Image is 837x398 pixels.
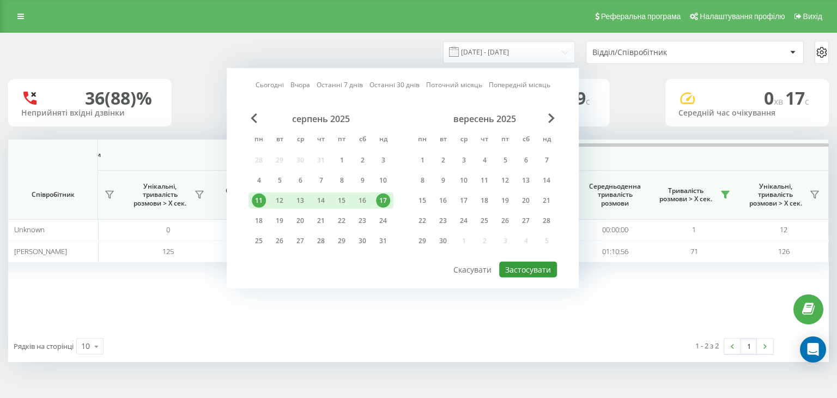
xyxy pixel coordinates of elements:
div: 18 [252,214,266,228]
div: вт 26 серп 2025 р. [269,233,290,249]
div: пт 26 вер 2025 р. [495,213,515,229]
span: 17 [785,86,809,110]
div: сб 9 серп 2025 р. [352,172,373,189]
div: пн 18 серп 2025 р. [248,213,269,229]
div: вт 23 вер 2025 р. [433,213,453,229]
div: ср 17 вер 2025 р. [453,192,474,209]
div: нд 10 серп 2025 р. [373,172,393,189]
div: пт 15 серп 2025 р. [331,192,352,209]
a: 1 [741,339,757,354]
td: 00:00:00 [213,219,281,240]
div: сб 6 вер 2025 р. [515,152,536,168]
div: 1 [335,153,349,167]
div: нд 17 серп 2025 р. [373,192,393,209]
div: нд 14 вер 2025 р. [536,172,557,189]
div: 36 (88)% [85,88,152,108]
div: 5 [498,153,512,167]
div: 7 [539,153,554,167]
div: 1 - 2 з 2 [695,340,719,351]
div: ср 6 серп 2025 р. [290,172,311,189]
div: пт 22 серп 2025 р. [331,213,352,229]
abbr: четвер [313,132,329,148]
div: пн 25 серп 2025 р. [248,233,269,249]
a: Сьогодні [256,80,284,90]
div: сб 2 серп 2025 р. [352,152,373,168]
abbr: неділя [375,132,391,148]
div: 2 [436,153,450,167]
div: 6 [519,153,533,167]
div: 26 [272,234,287,248]
span: хв [774,95,785,107]
div: 19 [498,194,512,208]
div: сб 23 серп 2025 р. [352,213,373,229]
div: ср 3 вер 2025 р. [453,152,474,168]
div: чт 4 вер 2025 р. [474,152,495,168]
div: вересень 2025 [412,113,557,124]
div: сб 16 серп 2025 р. [352,192,373,209]
div: пт 19 вер 2025 р. [495,192,515,209]
div: пт 29 серп 2025 р. [331,233,352,249]
span: Унікальні, тривалість розмови > Х сек. [744,182,806,208]
div: 8 [335,173,349,188]
div: 14 [539,173,554,188]
abbr: середа [456,132,472,148]
div: 10 [376,173,390,188]
abbr: вівторок [435,132,451,148]
div: пн 22 вер 2025 р. [412,213,433,229]
a: Останні 7 днів [317,80,363,90]
div: нд 3 серп 2025 р. [373,152,393,168]
span: 0 [166,225,170,234]
div: вт 5 серп 2025 р. [269,172,290,189]
div: серпень 2025 [248,113,393,124]
div: 24 [376,214,390,228]
div: 3 [457,153,471,167]
div: 30 [355,234,369,248]
div: пт 1 серп 2025 р. [331,152,352,168]
div: 30 [436,234,450,248]
div: 22 [335,214,349,228]
div: 14 [314,194,328,208]
div: сб 13 вер 2025 р. [515,172,536,189]
button: Застосувати [499,262,557,278]
div: чт 25 вер 2025 р. [474,213,495,229]
span: Середньоденна тривалість розмови [589,182,641,208]
div: 28 [314,234,328,248]
div: вт 2 вер 2025 р. [433,152,453,168]
div: вт 30 вер 2025 р. [433,233,453,249]
div: нд 28 вер 2025 р. [536,213,557,229]
div: 29 [335,234,349,248]
div: пн 11 серп 2025 р. [248,192,269,209]
div: 23 [436,214,450,228]
div: ср 24 вер 2025 р. [453,213,474,229]
td: 00:00:16 [213,240,281,262]
div: пн 15 вер 2025 р. [412,192,433,209]
div: 22 [415,214,429,228]
div: ср 13 серп 2025 р. [290,192,311,209]
span: Тривалість розмови > Х сек. [654,186,717,203]
div: Неприйняті вхідні дзвінки [21,108,159,118]
span: Середній час очікування [221,186,272,203]
div: 25 [252,234,266,248]
div: 17 [457,194,471,208]
div: чт 7 серп 2025 р. [311,172,331,189]
div: 11 [477,173,492,188]
span: Рядків на сторінці [14,341,74,351]
abbr: субота [354,132,371,148]
div: 9 [436,173,450,188]
div: вт 9 вер 2025 р. [433,172,453,189]
abbr: неділя [538,132,555,148]
div: 28 [539,214,554,228]
div: Середній час очікування [678,108,816,118]
span: Next Month [548,113,555,123]
div: 6 [293,173,307,188]
div: 29 [415,234,429,248]
span: 125 [162,246,174,256]
div: 26 [498,214,512,228]
div: сб 30 серп 2025 р. [352,233,373,249]
span: 1 [692,225,696,234]
div: пн 29 вер 2025 р. [412,233,433,249]
div: 10 [457,173,471,188]
abbr: п’ятниця [497,132,513,148]
div: 10 [81,341,90,352]
div: 27 [293,234,307,248]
